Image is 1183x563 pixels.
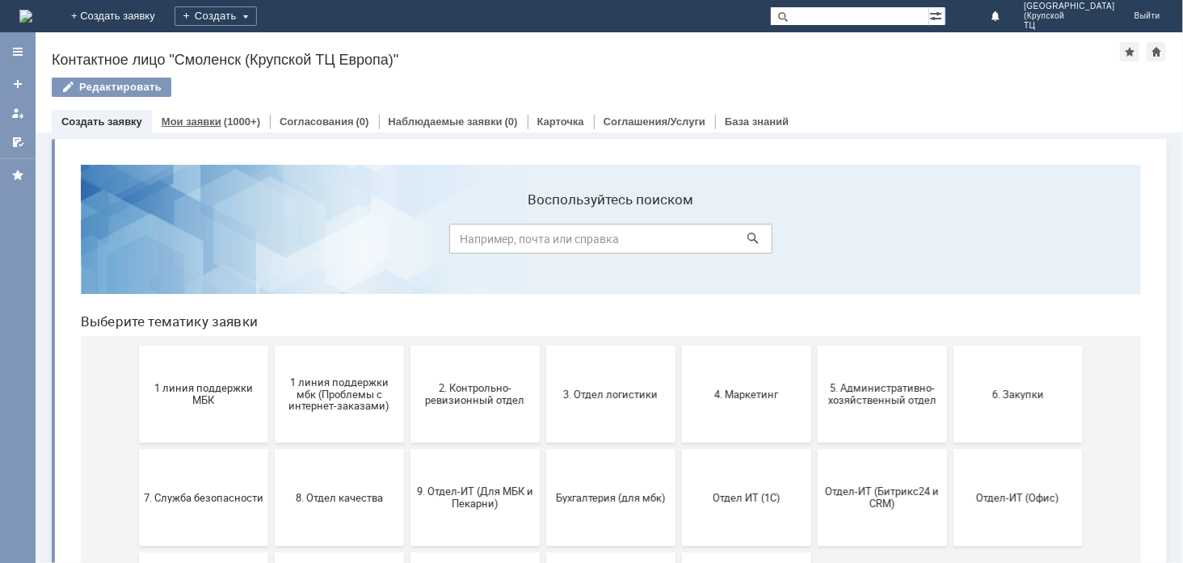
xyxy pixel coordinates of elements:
[13,162,1073,178] header: Выберите тематику заявки
[76,230,196,254] span: 1 линия поддержки МБК
[750,297,879,394] button: Отдел-ИТ (Битрикс24 и CRM)
[619,236,739,248] span: 4. Маркетинг
[347,334,467,358] span: 9. Отдел-ИТ (Для МБК и Пекарни)
[19,10,32,23] a: Перейти на домашнюю страницу
[929,7,945,23] span: Расширенный поиск
[5,100,31,126] a: Мои заявки
[381,72,705,102] input: Например, почта или справка
[1024,21,1115,31] span: ТЦ
[614,297,743,394] button: Отдел ИТ (1С)
[76,443,196,455] span: Финансовый отдел
[347,437,467,461] span: Это соглашение не активно!
[347,230,467,254] span: 2. Контрольно-ревизионный отдел
[5,129,31,155] a: Мои согласования
[755,230,874,254] span: 5. Административно-хозяйственный отдел
[212,339,331,351] span: 8. Отдел качества
[52,52,1120,68] div: Контактное лицо "Смоленск (Крупской ТЦ Европа)"
[71,297,200,394] button: 7. Служба безопасности
[76,339,196,351] span: 7. Служба безопасности
[212,443,331,455] span: Франчайзинг
[5,71,31,97] a: Создать заявку
[1120,42,1139,61] div: Добавить в избранное
[280,116,354,128] a: Согласования
[381,40,705,56] label: Воспользуйтесь поиском
[343,194,472,291] button: 2. Контрольно-ревизионный отдел
[890,339,1010,351] span: Отдел-ИТ (Офис)
[343,401,472,498] button: Это соглашение не активно!
[890,236,1010,248] span: 6. Закупки
[207,194,336,291] button: 1 линия поддержки мбк (Проблемы с интернет-заказами)
[61,116,142,128] a: Создать заявку
[19,10,32,23] img: logo
[71,194,200,291] button: 1 линия поддержки МБК
[478,401,608,498] button: [PERSON_NAME]. Услуги ИТ для МБК (оформляет L1)
[483,236,603,248] span: 3. Отдел логистики
[1024,2,1115,11] span: [GEOGRAPHIC_DATA]
[162,116,221,128] a: Мои заявки
[175,6,257,26] div: Создать
[505,116,518,128] div: (0)
[755,334,874,358] span: Отдел-ИТ (Битрикс24 и CRM)
[1024,11,1115,21] span: (Крупской
[750,194,879,291] button: 5. Административно-хозяйственный отдел
[483,339,603,351] span: Бухгалтерия (для мбк)
[1147,42,1166,61] div: Сделать домашней страницей
[886,194,1015,291] button: 6. Закупки
[537,116,584,128] a: Карточка
[483,431,603,467] span: [PERSON_NAME]. Услуги ИТ для МБК (оформляет L1)
[207,401,336,498] button: Франчайзинг
[343,297,472,394] button: 9. Отдел-ИТ (Для МБК и Пекарни)
[886,297,1015,394] button: Отдел-ИТ (Офис)
[478,194,608,291] button: 3. Отдел логистики
[356,116,369,128] div: (0)
[614,401,743,498] button: не актуален
[725,116,789,128] a: База знаний
[614,194,743,291] button: 4. Маркетинг
[619,443,739,455] span: не актуален
[71,401,200,498] button: Финансовый отдел
[619,339,739,351] span: Отдел ИТ (1С)
[604,116,705,128] a: Соглашения/Услуги
[478,297,608,394] button: Бухгалтерия (для мбк)
[207,297,336,394] button: 8. Отдел качества
[212,224,331,260] span: 1 линия поддержки мбк (Проблемы с интернет-заказами)
[389,116,503,128] a: Наблюдаемые заявки
[224,116,260,128] div: (1000+)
